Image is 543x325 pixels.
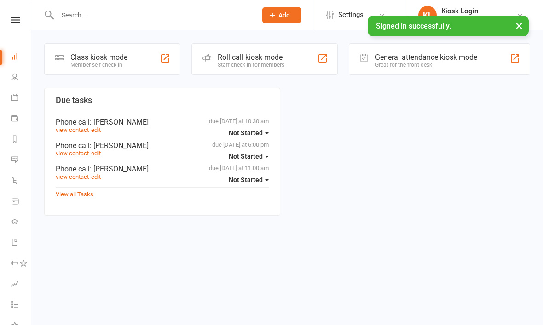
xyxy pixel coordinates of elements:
button: Add [262,7,301,23]
div: Staff check-in for members [218,62,284,68]
span: Settings [338,5,364,25]
a: View all Tasks [56,191,93,198]
div: General attendance kiosk mode [375,53,477,62]
span: : [PERSON_NAME] [90,165,149,173]
a: Product Sales [11,192,32,212]
div: Phone call [56,141,269,150]
span: : [PERSON_NAME] [90,141,149,150]
a: Payments [11,109,32,130]
div: Kumite Jiu Jitsu [441,15,487,23]
a: People [11,68,32,88]
button: × [511,16,527,35]
div: Phone call [56,165,269,173]
div: Roll call kiosk mode [218,53,284,62]
h3: Due tasks [56,96,269,105]
button: Not Started [229,171,269,188]
a: view contact [56,126,89,133]
div: Great for the front desk [375,62,477,68]
a: edit [91,150,101,157]
span: Not Started [229,153,263,160]
div: Kiosk Login [441,7,487,15]
div: KL [418,6,437,24]
a: Calendar [11,88,32,109]
button: Not Started [229,148,269,165]
span: Add [278,11,290,19]
span: Not Started [229,129,263,137]
a: Reports [11,130,32,150]
div: Phone call [56,118,269,126]
input: Search... [55,9,250,22]
a: Dashboard [11,47,32,68]
a: view contact [56,173,89,180]
button: Not Started [229,125,269,141]
div: Class kiosk mode [70,53,127,62]
a: Assessments [11,274,32,295]
span: : [PERSON_NAME] [90,118,149,126]
span: Signed in successfully. [376,22,451,30]
a: edit [91,173,101,180]
div: Member self check-in [70,62,127,68]
a: edit [91,126,101,133]
span: Not Started [229,176,263,183]
a: view contact [56,150,89,157]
